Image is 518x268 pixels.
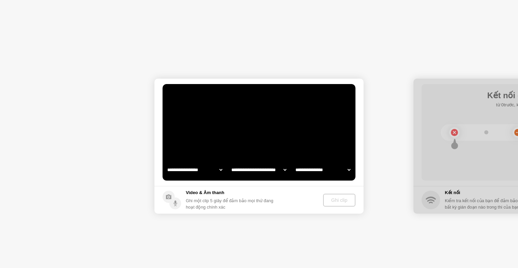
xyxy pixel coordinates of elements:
div: Ghi clip [326,197,353,203]
select: Available microphones [294,163,352,177]
select: Available speakers [230,163,288,177]
div: Ghi một clip 5 giây để đảm bảo mọi thứ đang hoạt động chính xác [186,197,276,210]
select: Available cameras [166,163,224,177]
h5: Video & Âm thanh [186,189,276,196]
button: Ghi clip [323,194,355,207]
